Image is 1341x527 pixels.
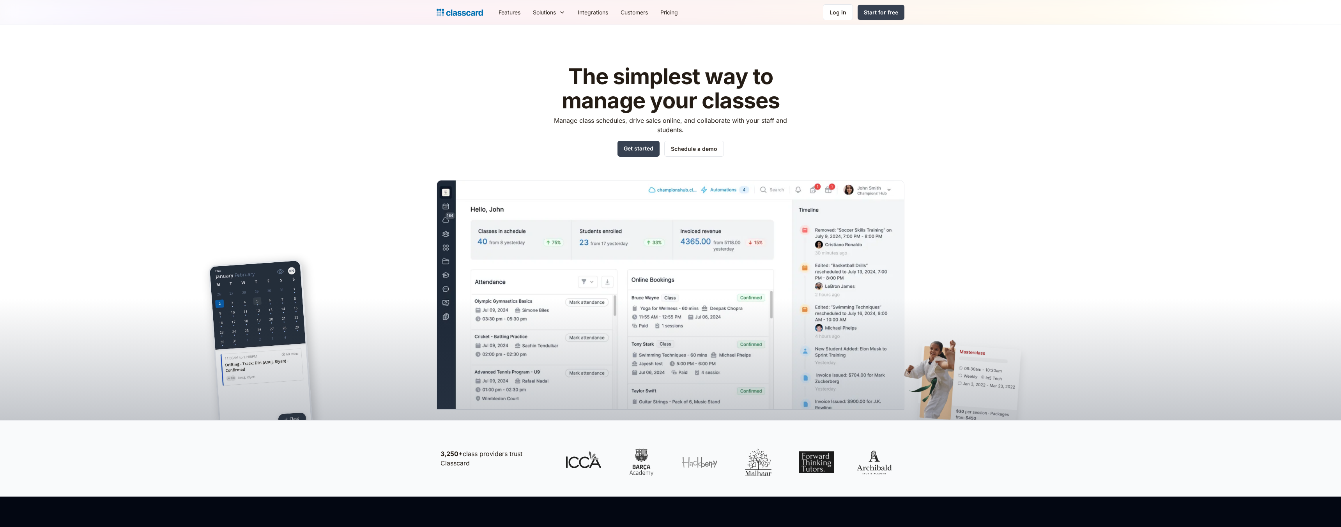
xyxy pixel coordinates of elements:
[617,141,660,157] a: Get started
[864,8,898,16] div: Start for free
[614,4,654,21] a: Customers
[441,449,550,468] p: class providers trust Classcard
[823,4,853,20] a: Log in
[571,4,614,21] a: Integrations
[441,450,463,458] strong: 3,250+
[492,4,527,21] a: Features
[533,8,556,16] div: Solutions
[547,116,794,134] p: Manage class schedules, drive sales online, and collaborate with your staff and students.
[527,4,571,21] div: Solutions
[858,5,904,20] a: Start for free
[547,65,794,113] h1: The simplest way to manage your classes
[664,141,724,157] a: Schedule a demo
[830,8,846,16] div: Log in
[437,7,483,18] a: home
[654,4,684,21] a: Pricing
